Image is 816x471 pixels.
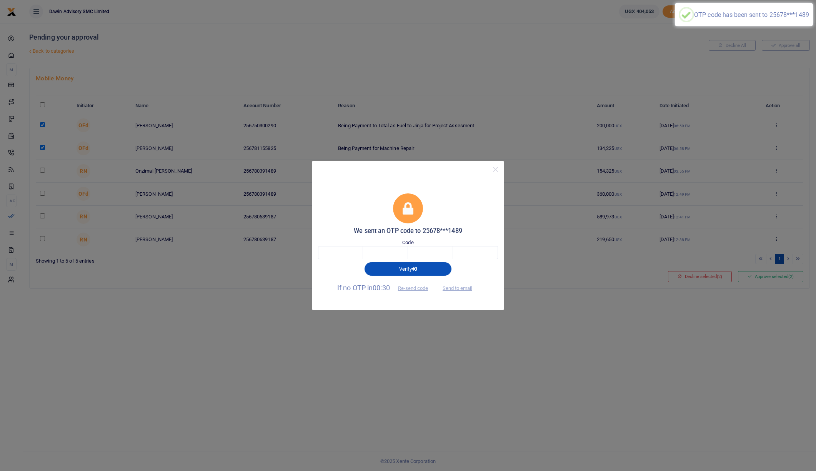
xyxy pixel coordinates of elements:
span: 00:30 [373,284,390,292]
label: Code [402,239,413,246]
span: If no OTP in [337,284,435,292]
div: OTP code has been sent to 25678***1489 [694,11,809,18]
button: Close [490,164,501,175]
h5: We sent an OTP code to 25678***1489 [318,227,498,235]
button: Verify [365,262,451,275]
